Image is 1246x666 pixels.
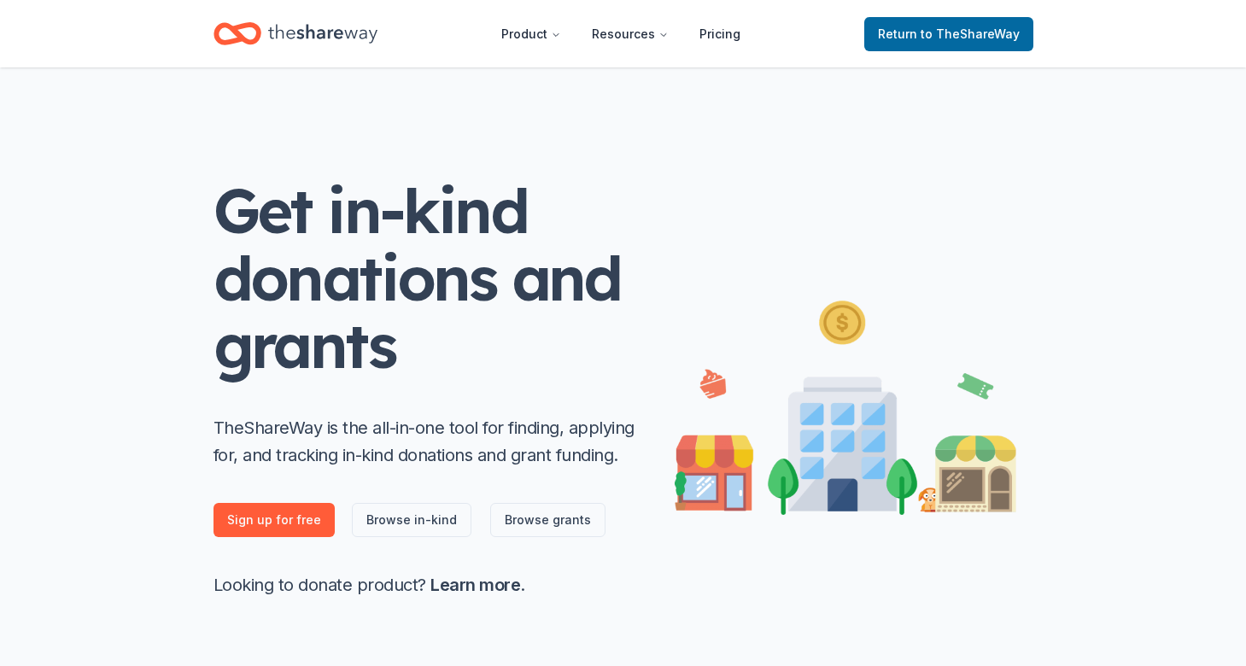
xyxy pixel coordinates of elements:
[578,17,682,51] button: Resources
[214,571,641,599] p: Looking to donate product? .
[878,24,1020,44] span: Return
[921,26,1020,41] span: to TheShareWay
[675,294,1016,515] img: Illustration for landing page
[488,14,754,54] nav: Main
[352,503,471,537] a: Browse in-kind
[686,17,754,51] a: Pricing
[488,17,575,51] button: Product
[490,503,605,537] a: Browse grants
[864,17,1033,51] a: Returnto TheShareWay
[214,414,641,469] p: TheShareWay is the all-in-one tool for finding, applying for, and tracking in-kind donations and ...
[214,177,641,380] h1: Get in-kind donations and grants
[214,503,335,537] a: Sign up for free
[214,14,377,54] a: Home
[430,575,520,595] a: Learn more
